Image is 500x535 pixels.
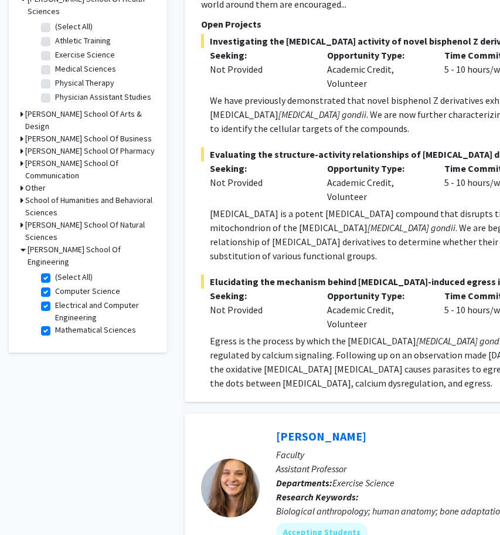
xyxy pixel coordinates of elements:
[9,482,50,526] iframe: Chat
[210,62,309,76] div: Not Provided
[28,243,155,268] h3: [PERSON_NAME] School Of Engineering
[327,48,427,62] p: Opportunity Type:
[55,271,93,283] label: (Select All)
[55,285,120,297] label: Computer Science
[276,491,359,503] b: Research Keywords:
[332,477,394,489] span: Exercise Science
[55,21,93,33] label: (Select All)
[276,429,366,443] a: [PERSON_NAME]
[276,477,332,489] b: Departments:
[368,222,455,233] em: [MEDICAL_DATA] gondii
[278,109,366,120] em: [MEDICAL_DATA] gondii
[55,63,116,75] label: Medical Sciences
[210,175,309,189] div: Not Provided
[55,35,111,47] label: Athletic Training
[210,303,309,317] div: Not Provided
[25,157,155,182] h3: [PERSON_NAME] School Of Communication
[55,299,152,324] label: Electrical and Computer Engineering
[25,145,155,157] h3: [PERSON_NAME] School Of Pharmacy
[25,133,152,145] h3: [PERSON_NAME] School Of Business
[327,289,427,303] p: Opportunity Type:
[25,182,46,194] h3: Other
[55,49,115,61] label: Exercise Science
[318,161,436,204] div: Academic Credit, Volunteer
[210,48,309,62] p: Seeking:
[55,91,151,103] label: Physician Assistant Studies
[318,289,436,331] div: Academic Credit, Volunteer
[55,324,136,336] label: Mathematical Sciences
[25,194,155,219] h3: School of Humanities and Behavioral Sciences
[327,161,427,175] p: Opportunity Type:
[210,289,309,303] p: Seeking:
[55,77,114,89] label: Physical Therapy
[210,161,309,175] p: Seeking:
[25,108,155,133] h3: [PERSON_NAME] School Of Arts & Design
[318,48,436,90] div: Academic Credit, Volunteer
[25,219,155,243] h3: [PERSON_NAME] School Of Natural Sciences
